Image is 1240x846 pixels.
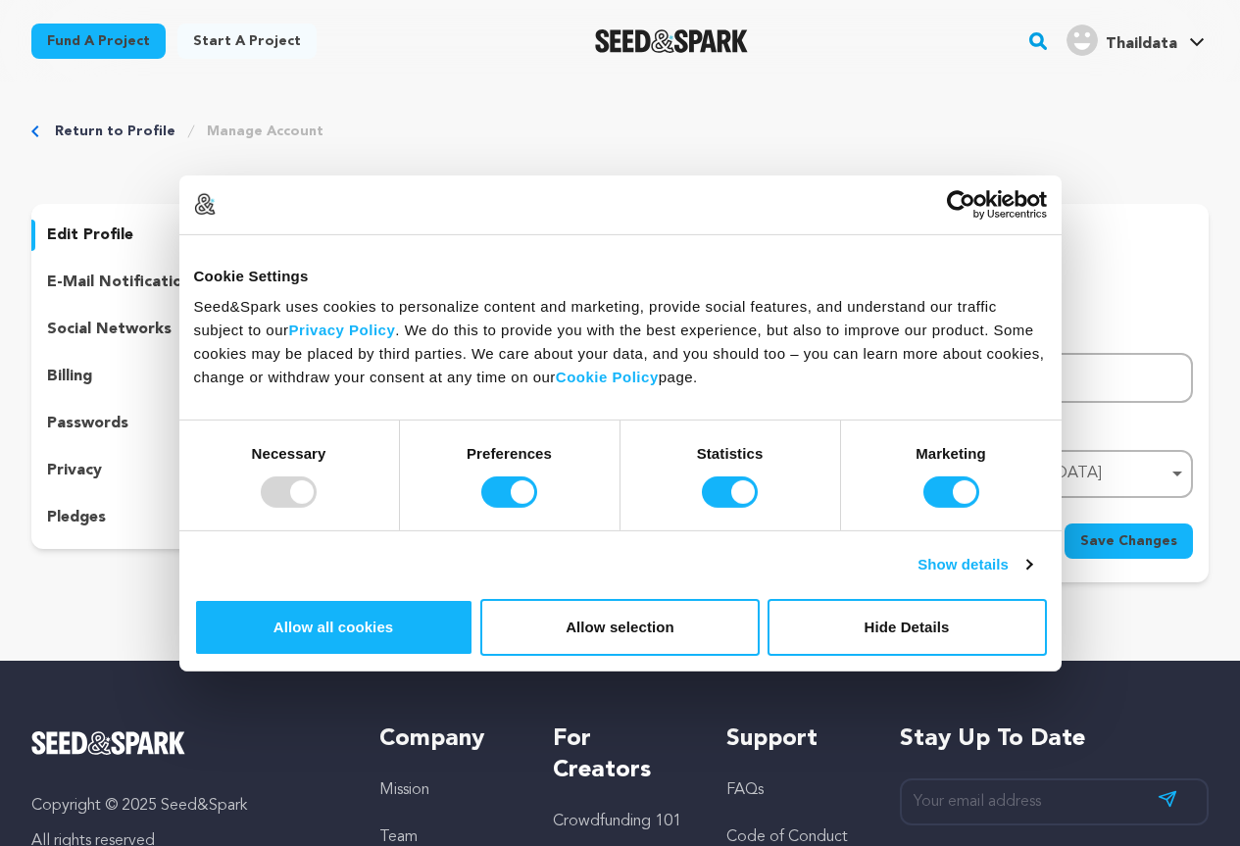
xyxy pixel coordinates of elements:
p: Copyright © 2025 Seed&Spark [31,794,340,818]
h5: Support [726,723,861,755]
p: social networks [47,318,172,341]
p: billing [47,365,92,388]
img: Seed&Spark Logo [31,731,185,755]
a: Privacy Policy [289,322,396,338]
strong: Marketing [916,445,986,462]
img: Seed&Spark Logo Dark Mode [595,29,749,53]
a: Start a project [177,24,317,59]
a: Crowdfunding 101 [553,814,681,829]
button: Save Changes [1065,523,1193,559]
strong: Necessary [252,445,326,462]
a: Show details [918,553,1031,576]
a: Seed&Spark Homepage [595,29,749,53]
a: Team [379,829,418,845]
a: Thaildata's Profile [1063,21,1209,56]
div: Cookie Settings [194,264,1047,287]
div: Seed&Spark uses cookies to personalize content and marketing, provide social features, and unders... [194,295,1047,389]
strong: Preferences [467,445,552,462]
button: e-mail notifications [31,267,242,298]
a: Code of Conduct [726,829,848,845]
h5: Company [379,723,514,755]
img: user.png [1066,25,1098,56]
button: social networks [31,314,242,345]
p: e-mail notifications [47,271,199,294]
div: Thaildata's Profile [1066,25,1177,56]
div: Breadcrumb [31,122,1209,141]
button: Allow selection [480,599,760,656]
button: pledges [31,502,242,533]
button: Allow all cookies [194,599,473,656]
a: Manage Account [207,122,323,141]
span: Thaildata [1106,36,1177,52]
h5: Stay up to date [900,723,1209,755]
a: Return to Profile [55,122,175,141]
a: FAQs [726,782,764,798]
p: passwords [47,412,128,435]
a: Usercentrics Cookiebot - opens in a new window [875,189,1047,219]
p: edit profile [47,224,133,247]
span: Thaildata's Profile [1063,21,1209,62]
span: Save Changes [1080,531,1177,551]
h5: For Creators [553,723,687,786]
a: Fund a project [31,24,166,59]
p: privacy [47,459,102,482]
button: privacy [31,455,242,486]
a: Mission [379,782,429,798]
button: billing [31,361,242,392]
input: Your email address [900,778,1209,826]
img: logo [194,193,216,215]
button: Hide Details [768,599,1047,656]
button: passwords [31,408,242,439]
strong: Statistics [697,445,764,462]
button: edit profile [31,220,242,251]
a: Cookie Policy [556,369,659,385]
a: Seed&Spark Homepage [31,731,340,755]
p: pledges [47,506,106,529]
